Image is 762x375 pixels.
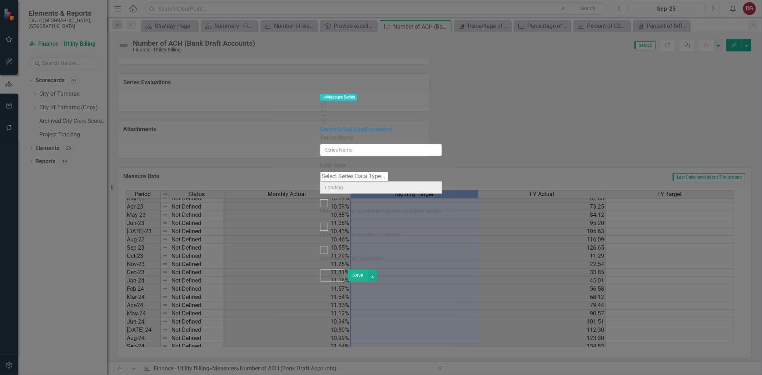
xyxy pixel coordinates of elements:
label: Series Name [320,134,442,142]
button: Cancel [320,269,344,282]
div: Hide series in summary reports [320,231,401,239]
a: Evaluation [365,126,392,133]
div: Hide series in summary reports and data tables [320,207,442,215]
input: Loading... [320,181,442,194]
button: Save [348,269,368,282]
input: Select Series Data Type... [320,171,388,182]
a: Calculation [337,126,365,133]
span: Measure Series [320,94,357,101]
a: Series [320,126,337,133]
div: Lock series for updaters [320,254,383,262]
label: Data Type [320,161,442,170]
input: Series Name [320,144,442,156]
